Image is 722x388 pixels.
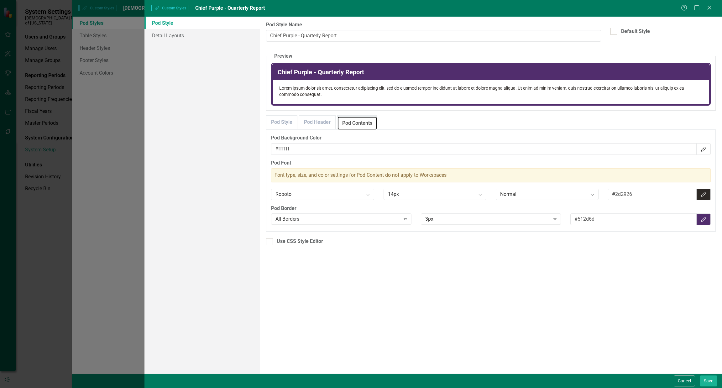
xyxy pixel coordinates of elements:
input: Pod Style Name [266,30,601,42]
button: Cancel [674,375,695,386]
a: Pod Header [299,116,335,129]
label: Pod Style Name [266,21,601,29]
span: Custom Styles [151,5,189,11]
div: 3px [425,216,550,223]
div: Lorem ipsum dolor sit amet, consectetur adipiscing elit, sed do eiusmod tempor incididunt ut labo... [272,79,710,105]
div: All Borders [275,216,400,223]
span: Chief Purple - Quarterly Report [195,5,265,11]
div: Use CSS Style Editor [277,238,323,245]
label: Pod Border [271,205,711,212]
div: Roboto [275,191,363,198]
button: Save [700,375,717,386]
label: Pod Font [271,160,711,167]
label: Pod Background Color [271,134,711,142]
legend: Preview [271,53,296,60]
div: Default Style [621,28,650,35]
a: Pod Style [144,17,260,29]
div: Normal [500,191,588,198]
span: Chief Purple - Quarterly Report [278,68,364,76]
a: Pod Contents [337,117,377,130]
a: Detail Layouts [144,29,260,42]
div: 14px [388,191,475,198]
div: Font type, size, and color settings for Pod Content do not apply to Workspaces [271,168,711,182]
a: Pod Style [266,116,297,129]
